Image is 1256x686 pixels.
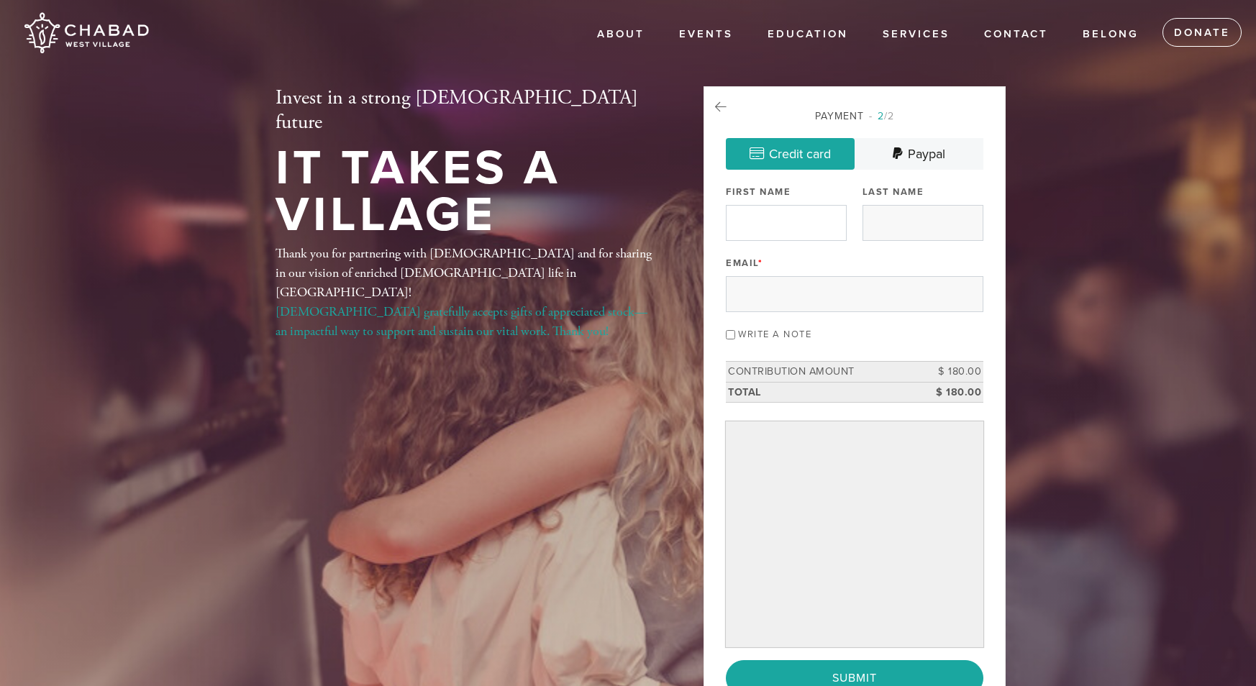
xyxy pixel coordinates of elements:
a: EDUCATION [757,21,859,48]
td: $ 180.00 [919,362,983,383]
td: Total [726,382,919,403]
a: Belong [1072,21,1150,48]
span: 2 [878,110,884,122]
label: First Name [726,186,791,198]
h2: Invest in a strong [DEMOGRAPHIC_DATA] future [276,86,657,134]
label: Last Name [863,186,924,198]
a: Events [668,21,744,48]
a: Contact [973,21,1059,48]
td: $ 180.00 [919,382,983,403]
label: Write a note [738,329,811,340]
h1: It Takes a Village [276,145,657,238]
div: Thank you for partnering with [DEMOGRAPHIC_DATA] and for sharing in our vision of enriched [DEMOG... [276,244,657,341]
iframe: Secure payment input frame [729,424,980,644]
a: About [586,21,655,48]
a: Donate [1162,18,1242,47]
td: Contribution Amount [726,362,919,383]
a: [DEMOGRAPHIC_DATA] gratefully accepts gifts of appreciated stock—an impactful way to support and ... [276,303,647,339]
span: This field is required. [758,257,763,269]
a: Credit card [726,138,855,170]
label: Email [726,257,763,270]
a: Services [872,21,960,48]
span: /2 [869,110,894,122]
div: Payment [726,109,983,124]
img: Chabad%20West%20Village.png [22,7,150,59]
a: Paypal [855,138,983,170]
